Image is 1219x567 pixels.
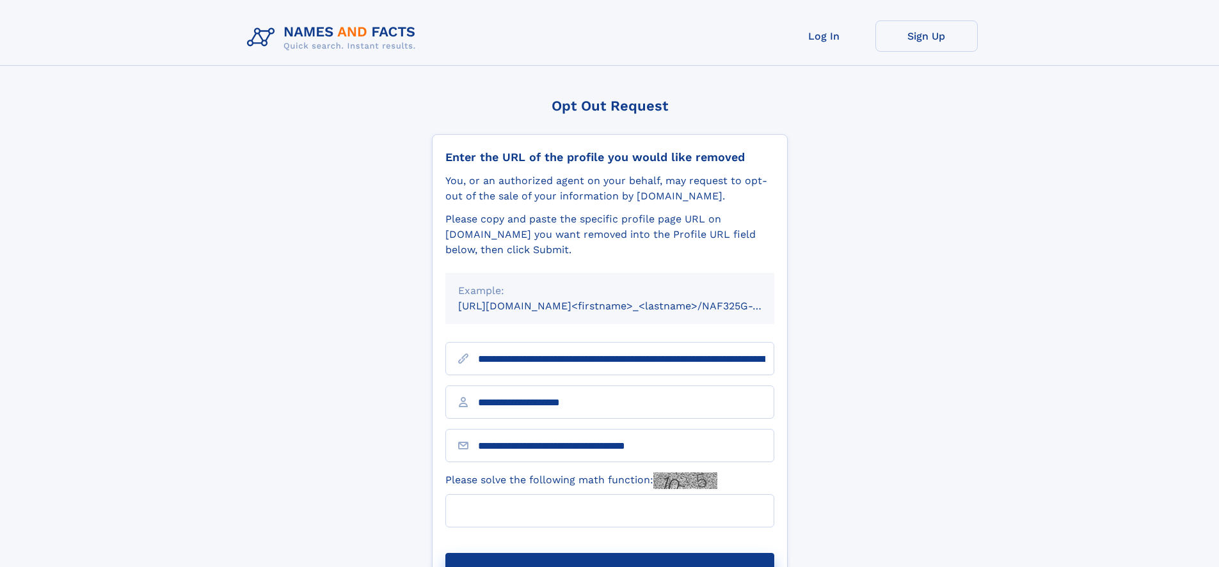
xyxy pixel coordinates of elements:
div: You, or an authorized agent on your behalf, may request to opt-out of the sale of your informatio... [445,173,774,204]
label: Please solve the following math function: [445,472,717,489]
div: Opt Out Request [432,98,788,114]
small: [URL][DOMAIN_NAME]<firstname>_<lastname>/NAF325G-xxxxxxxx [458,300,799,312]
a: Sign Up [875,20,978,52]
img: Logo Names and Facts [242,20,426,55]
div: Please copy and paste the specific profile page URL on [DOMAIN_NAME] you want removed into the Pr... [445,212,774,258]
div: Example: [458,283,761,299]
a: Log In [773,20,875,52]
div: Enter the URL of the profile you would like removed [445,150,774,164]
